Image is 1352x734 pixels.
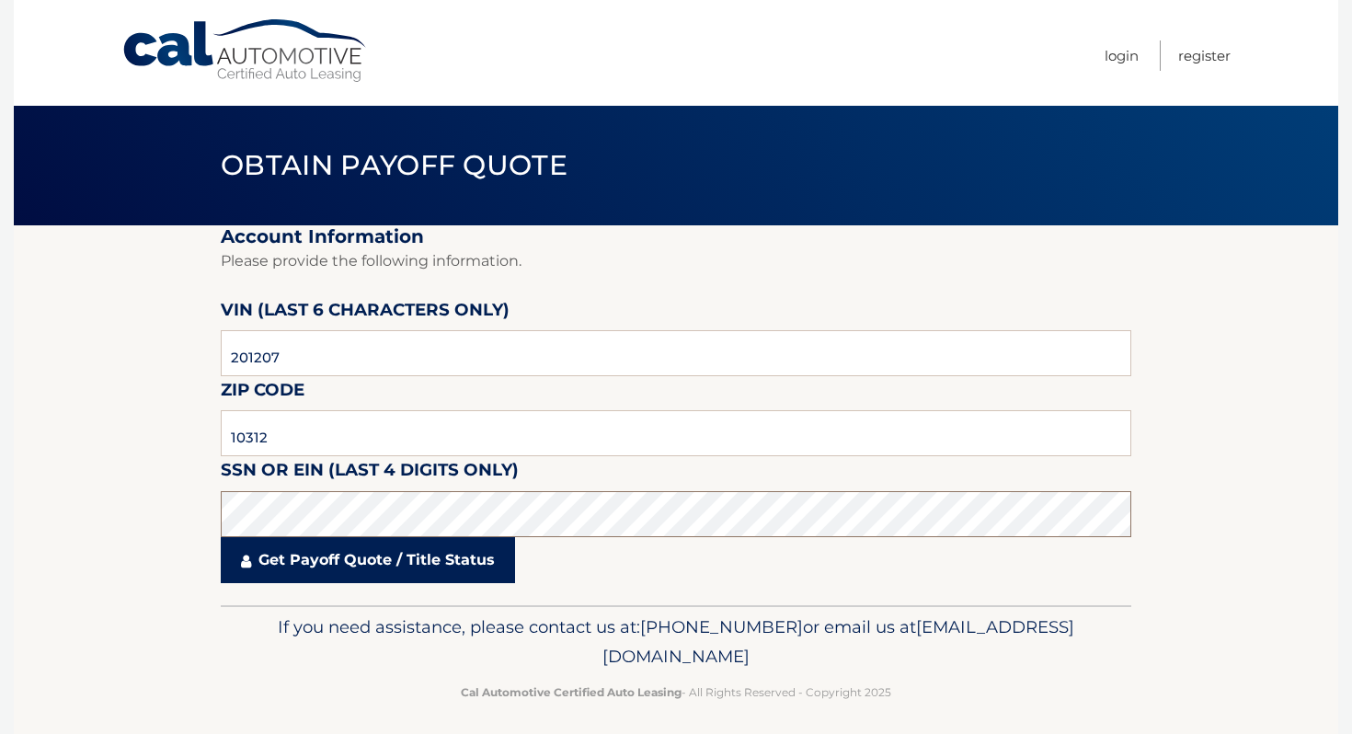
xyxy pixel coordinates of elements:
[640,616,803,637] span: [PHONE_NUMBER]
[1178,40,1231,71] a: Register
[221,376,304,410] label: Zip Code
[221,148,567,182] span: Obtain Payoff Quote
[221,225,1131,248] h2: Account Information
[221,537,515,583] a: Get Payoff Quote / Title Status
[1105,40,1139,71] a: Login
[461,685,682,699] strong: Cal Automotive Certified Auto Leasing
[233,682,1119,702] p: - All Rights Reserved - Copyright 2025
[221,456,519,490] label: SSN or EIN (last 4 digits only)
[221,296,510,330] label: VIN (last 6 characters only)
[233,613,1119,671] p: If you need assistance, please contact us at: or email us at
[221,248,1131,274] p: Please provide the following information.
[121,18,370,84] a: Cal Automotive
